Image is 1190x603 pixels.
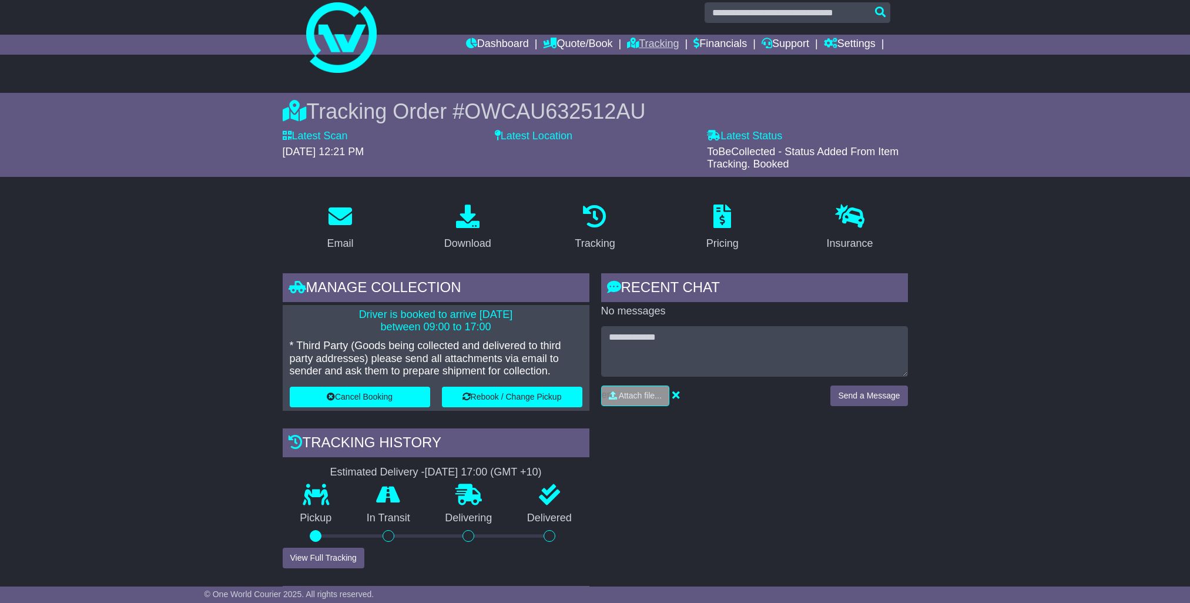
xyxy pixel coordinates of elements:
a: Insurance [819,200,881,256]
p: Delivered [509,512,589,525]
button: View Full Tracking [283,548,364,568]
p: * Third Party (Goods being collected and delivered to third party addresses) please send all atta... [290,340,582,378]
a: Email [319,200,361,256]
p: Driver is booked to arrive [DATE] between 09:00 to 17:00 [290,309,582,334]
a: Settings [824,35,876,55]
span: [DATE] 12:21 PM [283,146,364,158]
label: Latest Status [707,130,782,143]
a: Quote/Book [543,35,612,55]
span: ToBeCollected - Status Added From Item Tracking. Booked [707,146,899,170]
a: Download [437,200,499,256]
span: OWCAU632512AU [464,99,645,123]
div: Insurance [827,236,873,252]
a: Pricing [699,200,746,256]
div: Pricing [706,236,739,252]
label: Latest Scan [283,130,348,143]
a: Support [762,35,809,55]
p: No messages [601,305,908,318]
div: Download [444,236,491,252]
div: Estimated Delivery - [283,466,589,479]
div: Email [327,236,353,252]
a: Tracking [627,35,679,55]
p: In Transit [349,512,428,525]
div: Tracking Order # [283,99,908,124]
div: RECENT CHAT [601,273,908,305]
p: Pickup [283,512,350,525]
p: Delivering [428,512,510,525]
a: Dashboard [466,35,529,55]
button: Cancel Booking [290,387,430,407]
a: Financials [693,35,747,55]
span: © One World Courier 2025. All rights reserved. [205,589,374,599]
div: [DATE] 17:00 (GMT +10) [425,466,542,479]
a: Tracking [567,200,622,256]
button: Send a Message [830,386,907,406]
div: Tracking history [283,428,589,460]
div: Tracking [575,236,615,252]
label: Latest Location [495,130,572,143]
button: Rebook / Change Pickup [442,387,582,407]
div: Manage collection [283,273,589,305]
